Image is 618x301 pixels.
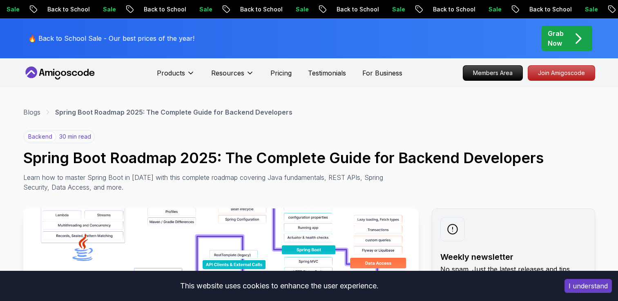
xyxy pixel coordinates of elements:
p: Grab Now [548,29,564,48]
p: backend [25,131,56,142]
a: Pricing [270,68,292,78]
h1: Spring Boot Roadmap 2025: The Complete Guide for Backend Developers [23,150,595,166]
p: Sale [151,5,177,13]
p: Sale [440,5,466,13]
p: Back to School [384,5,440,13]
button: Accept cookies [564,279,612,293]
a: Testimonials [308,68,346,78]
p: Members Area [463,66,522,80]
p: 🔥 Back to School Sale - Our best prices of the year! [28,33,194,43]
p: Spring Boot Roadmap 2025: The Complete Guide for Backend Developers [55,107,292,117]
p: Resources [211,68,244,78]
h2: Weekly newsletter [440,251,587,263]
p: Back to School [288,5,344,13]
a: Blogs [23,107,40,117]
p: Back to School [95,5,151,13]
button: Products [157,68,195,84]
p: Back to School [481,5,536,13]
p: Sale [536,5,562,13]
p: 30 min read [59,133,91,141]
button: Resources [211,68,254,84]
a: For Business [362,68,402,78]
p: Products [157,68,185,78]
p: No spam. Just the latest releases and tips, interesting articles, and exclusive interviews in you... [440,264,587,294]
p: Sale [54,5,80,13]
p: Learn how to master Spring Boot in [DATE] with this complete roadmap covering Java fundamentals, ... [23,173,389,192]
p: Sale [344,5,370,13]
a: Members Area [463,65,523,81]
p: Join Amigoscode [528,66,595,80]
a: Join Amigoscode [528,65,595,81]
p: Back to School [192,5,247,13]
div: This website uses cookies to enhance the user experience. [6,277,552,295]
p: Sale [247,5,273,13]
